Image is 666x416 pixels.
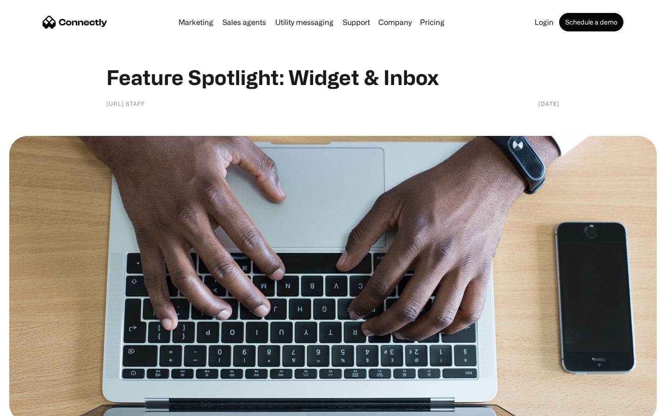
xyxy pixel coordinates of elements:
a: Sales agents [219,18,270,26]
aside: Language selected: English [9,400,55,413]
div: Company [378,16,412,29]
a: Marketing [175,18,217,26]
a: Pricing [416,18,448,26]
a: Login [531,18,557,26]
a: Schedule a demo [559,13,623,31]
h1: Feature Spotlight: Widget & Inbox [106,65,560,90]
a: Utility messaging [271,18,337,26]
ul: Language list [18,400,55,413]
div: [URL] staff [106,99,145,108]
a: Support [339,18,374,26]
div: [DATE] [538,99,560,108]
